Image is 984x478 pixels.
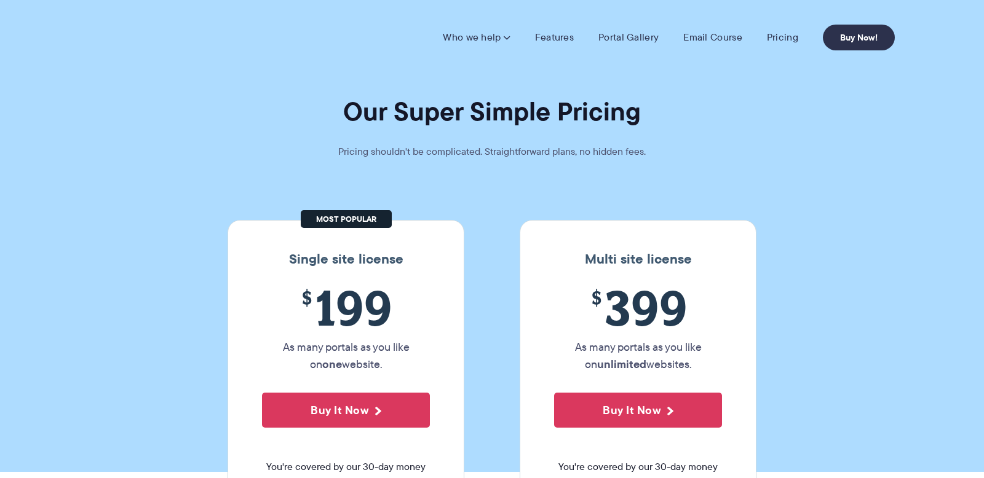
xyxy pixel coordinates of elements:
a: Portal Gallery [598,31,659,44]
p: Pricing shouldn't be complicated. Straightforward plans, no hidden fees. [307,143,676,160]
a: Buy Now! [823,25,895,50]
strong: one [322,356,342,372]
h3: Single site license [240,251,451,267]
span: 199 [262,280,430,335]
h3: Multi site license [533,251,744,267]
a: Features [535,31,574,44]
a: Pricing [767,31,798,44]
p: As many portals as you like on website. [262,339,430,373]
strong: unlimited [597,356,646,372]
button: Buy It Now [554,393,722,428]
span: 399 [554,280,722,335]
a: Who we help [443,31,510,44]
a: Email Course [683,31,742,44]
button: Buy It Now [262,393,430,428]
p: As many portals as you like on websites. [554,339,722,373]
